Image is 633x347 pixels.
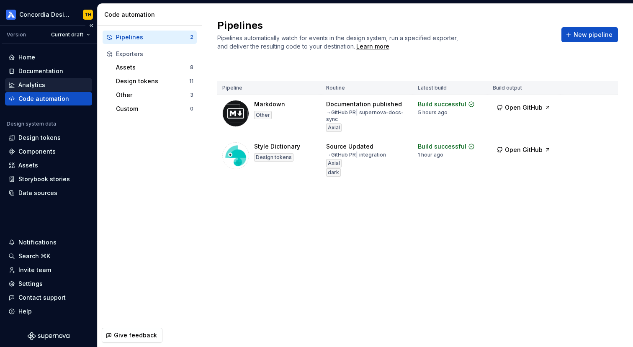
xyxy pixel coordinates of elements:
[326,109,408,123] div: → GitHub PR supernova-docs-sync
[190,92,193,98] div: 3
[6,10,16,20] img: 710ec17d-181e-451d-af14-9a91d01c304b.png
[113,102,197,116] button: Custom0
[51,31,83,38] span: Current draft
[47,29,94,41] button: Current draft
[217,19,551,32] h2: Pipelines
[116,63,190,72] div: Assets
[418,109,448,116] div: 5 hours ago
[85,11,91,18] div: TH
[190,105,193,112] div: 0
[18,175,70,183] div: Storybook stories
[355,44,391,50] span: .
[18,81,45,89] div: Analytics
[254,100,285,108] div: Markdown
[28,332,69,340] svg: Supernova Logo
[5,186,92,200] a: Data sources
[326,142,373,151] div: Source Updated
[254,142,300,151] div: Style Dictionary
[5,64,92,78] a: Documentation
[116,105,190,113] div: Custom
[418,142,466,151] div: Build successful
[561,27,618,42] button: New pipeline
[5,78,92,92] a: Analytics
[5,51,92,64] a: Home
[5,92,92,105] a: Code automation
[5,172,92,186] a: Storybook stories
[190,34,193,41] div: 2
[254,111,272,119] div: Other
[116,91,190,99] div: Other
[5,159,92,172] a: Assets
[113,88,197,102] button: Other3
[493,147,555,154] a: Open GitHub
[18,189,57,197] div: Data sources
[2,5,95,23] button: Concordia Design SystemTH
[5,249,92,263] button: Search ⌘K
[356,109,358,116] span: |
[18,307,32,316] div: Help
[326,100,402,108] div: Documentation published
[254,153,293,162] div: Design tokens
[493,142,555,157] button: Open GitHub
[116,33,190,41] div: Pipelines
[326,168,341,177] div: dark
[7,31,26,38] div: Version
[18,67,63,75] div: Documentation
[5,305,92,318] button: Help
[413,81,488,95] th: Latest build
[326,159,342,167] div: Axial
[356,42,389,51] a: Learn more
[217,34,460,50] span: Pipelines automatically watch for events in the design system, run a specified exporter, and deli...
[5,145,92,158] a: Components
[18,238,57,247] div: Notifications
[326,123,342,132] div: Axial
[18,53,35,62] div: Home
[116,77,189,85] div: Design tokens
[18,161,38,170] div: Assets
[5,263,92,277] a: Invite team
[103,31,197,44] button: Pipelines2
[505,103,543,112] span: Open GitHub
[189,78,193,85] div: 11
[114,331,157,339] span: Give feedback
[326,152,386,158] div: → GitHub PR integration
[217,81,321,95] th: Pipeline
[505,146,543,154] span: Open GitHub
[356,152,358,158] span: |
[113,61,197,74] button: Assets8
[18,134,61,142] div: Design tokens
[85,20,97,31] button: Collapse sidebar
[19,10,73,19] div: Concordia Design System
[5,291,92,304] button: Contact support
[113,75,197,88] button: Design tokens11
[104,10,198,19] div: Code automation
[18,147,56,156] div: Components
[5,131,92,144] a: Design tokens
[5,277,92,290] a: Settings
[102,328,162,343] button: Give feedback
[18,252,50,260] div: Search ⌘K
[488,81,561,95] th: Build output
[493,100,555,115] button: Open GitHub
[418,100,466,108] div: Build successful
[18,293,66,302] div: Contact support
[493,105,555,112] a: Open GitHub
[18,95,69,103] div: Code automation
[18,266,51,274] div: Invite team
[418,152,443,158] div: 1 hour ago
[321,81,413,95] th: Routine
[7,121,56,127] div: Design system data
[574,31,612,39] span: New pipeline
[5,236,92,249] button: Notifications
[18,280,43,288] div: Settings
[116,50,193,58] div: Exporters
[190,64,193,71] div: 8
